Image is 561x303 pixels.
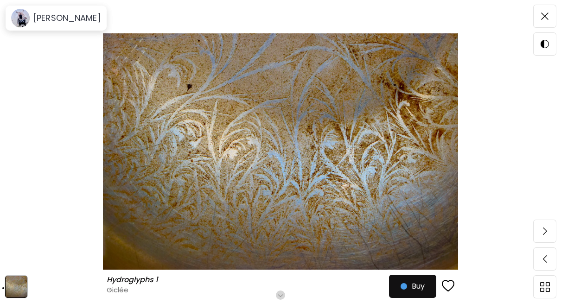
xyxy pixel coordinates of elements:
[436,274,460,299] button: favorites
[107,275,160,284] h6: Hydroglyphs 1
[389,275,436,298] button: Buy
[401,281,425,292] span: Buy
[33,13,101,24] h6: [PERSON_NAME]
[107,285,389,295] h4: Giclée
